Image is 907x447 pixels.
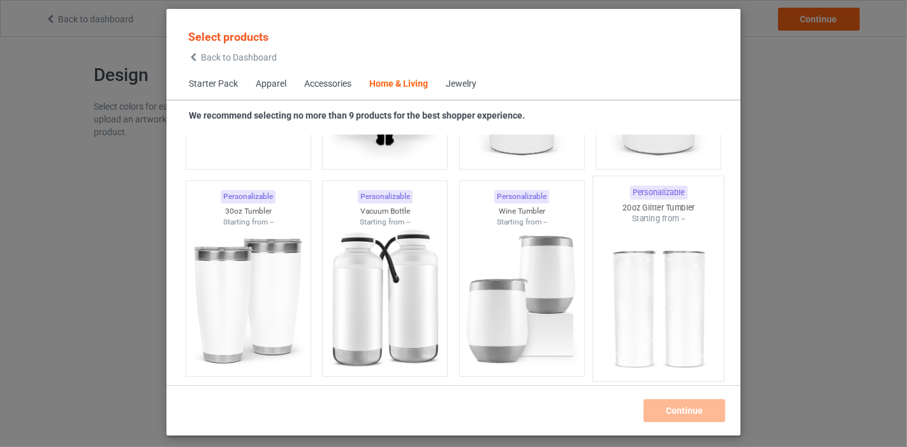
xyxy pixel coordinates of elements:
[446,78,476,91] div: Jewelry
[304,78,351,91] div: Accessories
[186,206,311,217] div: 30oz Tumbler
[465,227,579,370] img: regular.jpg
[323,206,447,217] div: Vacuum Bottle
[323,217,447,228] div: Starting from --
[328,227,442,370] img: regular.jpg
[186,217,311,228] div: Starting from --
[191,227,306,370] img: regular.jpg
[630,186,688,200] div: Personalizable
[358,190,413,203] div: Personalizable
[189,110,525,121] strong: We recommend selecting no more than 9 products for the best shopper experience.
[460,206,584,217] div: Wine Tumbler
[188,30,269,43] span: Select products
[494,190,549,203] div: Personalizable
[201,52,277,62] span: Back to Dashboard
[221,190,276,203] div: Personalizable
[256,78,286,91] div: Apparel
[593,214,724,224] div: Starting from --
[599,224,719,374] img: regular.jpg
[369,78,428,91] div: Home & Living
[593,202,724,213] div: 20oz Glitter Tumbler
[460,217,584,228] div: Starting from --
[180,69,247,99] span: Starter Pack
